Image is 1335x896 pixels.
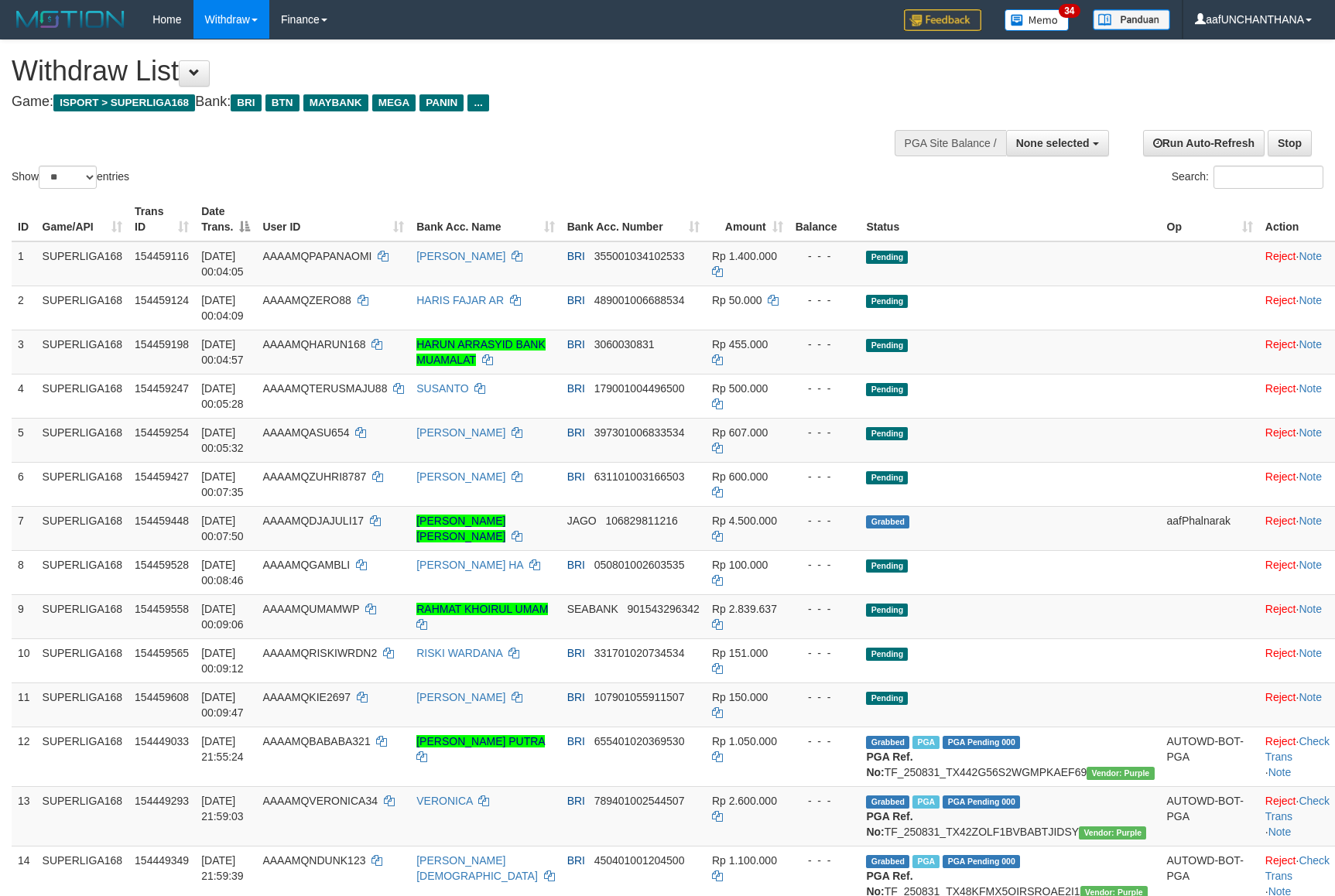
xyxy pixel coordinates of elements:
td: AUTOWD-BOT-PGA [1161,786,1259,846]
span: BTN [265,94,300,111]
span: AAAAMQKIE2697 [262,691,351,703]
span: 154459448 [135,515,189,527]
span: None selected [1016,137,1090,149]
button: None selected [1006,130,1109,156]
span: AAAAMQTERUSMAJU88 [262,382,387,395]
a: Reject [1265,515,1296,527]
span: ... [467,94,488,111]
td: 7 [12,506,36,550]
span: AAAAMQVERONICA34 [262,795,378,807]
span: Copy 655401020369530 to clipboard [594,735,685,747]
th: ID [12,197,36,241]
span: Rp 1.050.000 [712,735,777,747]
a: Reject [1265,426,1296,439]
span: Copy 355001034102533 to clipboard [594,250,685,262]
span: 154459565 [135,647,189,659]
div: - - - [796,248,854,264]
a: Note [1299,470,1322,483]
td: AUTOWD-BOT-PGA [1161,727,1259,786]
a: Check Trans [1265,735,1330,763]
div: - - - [796,853,854,868]
span: BRI [231,94,261,111]
th: Op: activate to sort column ascending [1161,197,1259,241]
div: - - - [796,425,854,440]
td: SUPERLIGA168 [36,550,129,594]
span: BRI [567,691,585,703]
td: 6 [12,462,36,506]
span: [DATE] 00:07:35 [201,470,244,498]
td: 10 [12,638,36,682]
span: AAAAMQDJAJULI17 [262,515,364,527]
input: Search: [1213,166,1323,189]
span: Copy 331701020734534 to clipboard [594,647,685,659]
div: - - - [796,793,854,809]
a: Note [1299,426,1322,439]
span: Marked by aafheankoy [912,855,940,868]
th: User ID: activate to sort column ascending [256,197,410,241]
a: Reject [1265,647,1296,659]
span: [DATE] 00:05:32 [201,426,244,454]
span: 154449293 [135,795,189,807]
span: [DATE] 00:09:12 [201,647,244,675]
span: SEABANK [567,603,618,615]
span: ISPORT > SUPERLIGA168 [53,94,195,111]
label: Search: [1172,166,1323,189]
span: Rp 150.000 [712,691,768,703]
span: Copy 397301006833534 to clipboard [594,426,685,439]
span: Pending [866,251,908,264]
span: [DATE] 21:59:03 [201,795,244,822]
a: [PERSON_NAME] PUTRA [416,735,545,747]
a: [PERSON_NAME][DEMOGRAPHIC_DATA] [416,854,538,882]
span: 34 [1059,4,1080,18]
div: - - - [796,381,854,396]
img: MOTION_logo.png [12,8,129,31]
a: Reject [1265,603,1296,615]
span: Grabbed [866,736,909,749]
div: - - - [796,689,854,705]
th: Date Trans.: activate to sort column descending [195,197,256,241]
td: 5 [12,418,36,462]
a: Reject [1265,691,1296,703]
span: BRI [567,250,585,262]
span: Marked by aafheankoy [912,736,940,749]
span: AAAAMQASU654 [262,426,349,439]
a: RAHMAT KHOIRUL UMAM [416,603,548,615]
td: TF_250831_TX442G56S2WGMPKAEF69 [860,727,1160,786]
span: AAAAMQNDUNK123 [262,854,365,867]
span: Copy 450401001204500 to clipboard [594,854,685,867]
td: SUPERLIGA168 [36,462,129,506]
a: [PERSON_NAME] [416,470,505,483]
span: BRI [567,382,585,395]
span: 154449033 [135,735,189,747]
span: Rp 151.000 [712,647,768,659]
a: Note [1268,766,1292,778]
a: SUSANTO [416,382,468,395]
span: Copy 631101003166503 to clipboard [594,470,685,483]
a: Note [1268,826,1292,838]
div: - - - [796,734,854,749]
a: Run Auto-Refresh [1143,130,1265,156]
a: Reject [1265,294,1296,306]
span: 154459558 [135,603,189,615]
a: Note [1299,647,1322,659]
span: [DATE] 00:05:28 [201,382,244,410]
span: Copy 901543296342 to clipboard [627,603,699,615]
td: SUPERLIGA168 [36,682,129,727]
span: BRI [567,294,585,306]
a: Note [1299,294,1322,306]
th: Trans ID: activate to sort column ascending [128,197,195,241]
a: Note [1299,515,1322,527]
label: Show entries [12,166,129,189]
td: SUPERLIGA168 [36,241,129,286]
th: Amount: activate to sort column ascending [706,197,789,241]
div: - - - [796,469,854,484]
span: Copy 107901055911507 to clipboard [594,691,685,703]
a: HARIS FAJAR AR [416,294,504,306]
img: Button%20Memo.svg [1005,9,1070,31]
a: Reject [1265,559,1296,571]
td: TF_250831_TX42ZOLF1BVBABTJIDSY [860,786,1160,846]
span: 154449349 [135,854,189,867]
span: Copy 489001006688534 to clipboard [594,294,685,306]
span: 154459247 [135,382,189,395]
span: Pending [866,339,908,352]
